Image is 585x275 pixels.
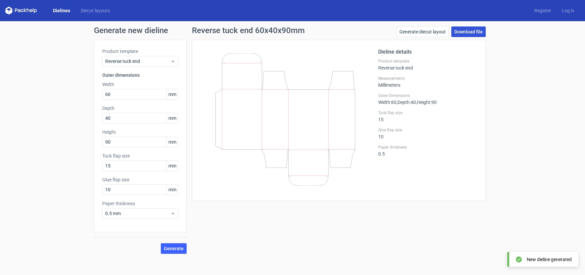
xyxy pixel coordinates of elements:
a: Generate diecut layout [396,26,449,37]
span: Generate [164,246,184,251]
div: 10 [378,127,477,139]
label: Product template [378,59,477,64]
span: , Height : 90 [416,100,437,105]
label: Glue flap size [378,127,477,133]
span: mm [166,137,178,147]
label: Height [102,129,178,135]
div: New dieline generated [527,256,572,263]
label: Paper thickness [102,200,178,207]
h2: Dieline details [378,48,477,56]
span: mm [166,113,178,123]
span: 0.5 mm [105,210,170,217]
span: Width : 60 [378,100,396,105]
label: Depth [102,105,178,112]
label: Outer Dimensions [378,93,477,98]
label: Glue flap size [102,176,178,183]
div: 0.5 [378,145,477,157]
a: Register [529,7,557,14]
span: mm [166,185,178,195]
a: Log in [557,7,580,14]
div: 15 [378,110,477,122]
span: Reverse tuck end [105,58,170,65]
label: Product template [102,48,178,55]
h3: Outer dimensions [102,72,178,78]
div: Reverse tuck end [378,59,477,70]
a: Download file [451,26,486,37]
h1: Generate new dieline [94,26,491,34]
label: Tuck flap size [102,153,178,159]
a: Diecut layouts [75,7,115,14]
div: Millimeters [378,76,477,88]
span: mm [166,161,178,171]
h1: Reverse tuck end 60x40x90mm [192,26,305,34]
span: , Depth : 40 [396,100,416,105]
label: Paper thickness [378,145,477,150]
a: Dielines [48,7,75,14]
span: mm [166,89,178,99]
button: Generate [161,243,187,254]
label: Measurements [378,76,477,81]
label: Width [102,81,178,88]
label: Tuck flap size [378,110,477,115]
